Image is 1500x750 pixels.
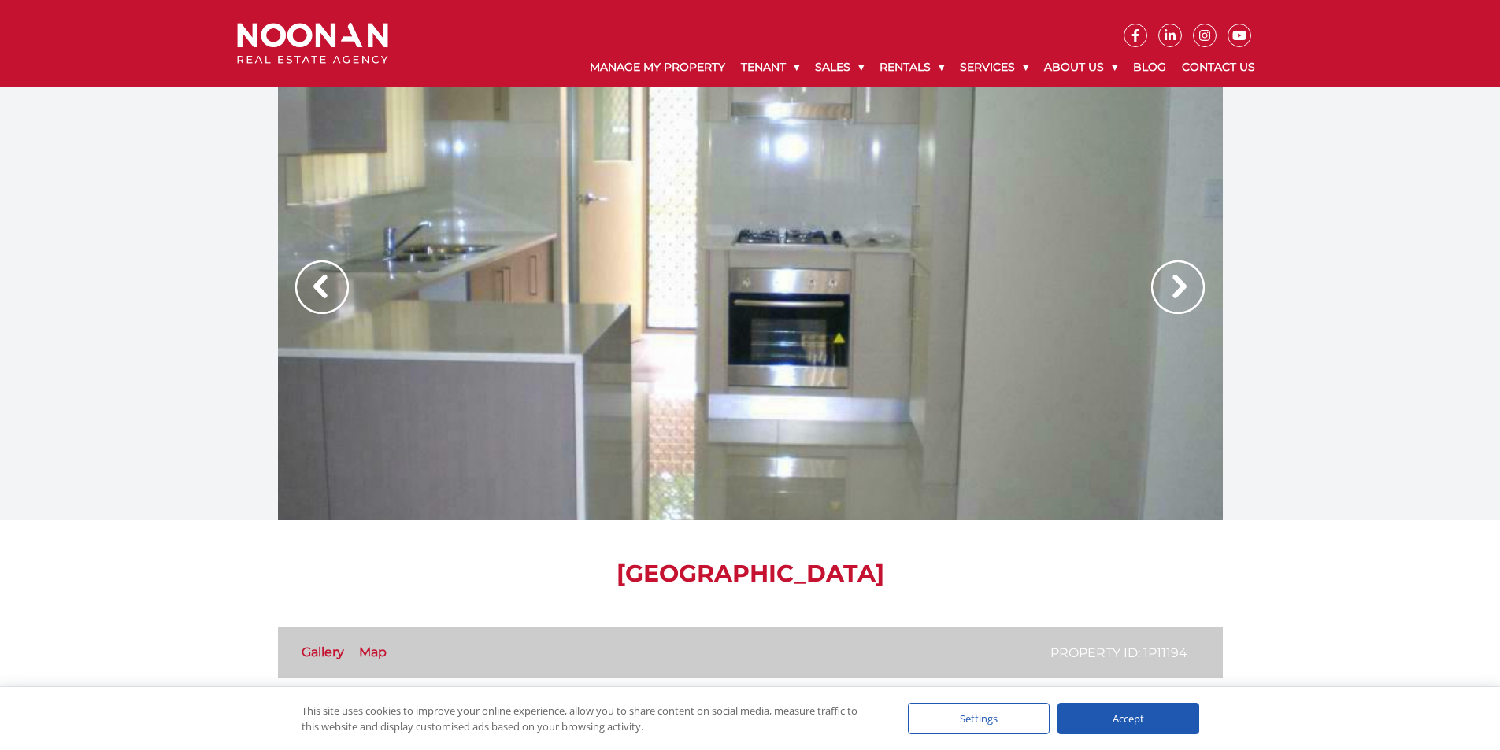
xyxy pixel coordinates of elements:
img: Noonan Real Estate Agency [237,23,388,65]
a: Blog [1125,47,1174,87]
div: This site uses cookies to improve your online experience, allow you to share content on social me... [302,703,876,734]
a: Contact Us [1174,47,1263,87]
a: Rentals [872,47,952,87]
div: Accept [1057,703,1199,734]
a: Map [359,645,387,659]
a: Tenant [733,47,807,87]
a: Manage My Property [582,47,733,87]
img: Arrow slider [295,260,349,314]
img: Arrow slider [1151,260,1205,314]
div: Settings [908,703,1050,734]
a: Sales [807,47,872,87]
a: Services [952,47,1036,87]
a: Gallery [302,645,344,659]
h1: [GEOGRAPHIC_DATA] [278,560,1223,588]
p: Property ID: 1P11194 [1050,643,1187,663]
a: About Us [1036,47,1125,87]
